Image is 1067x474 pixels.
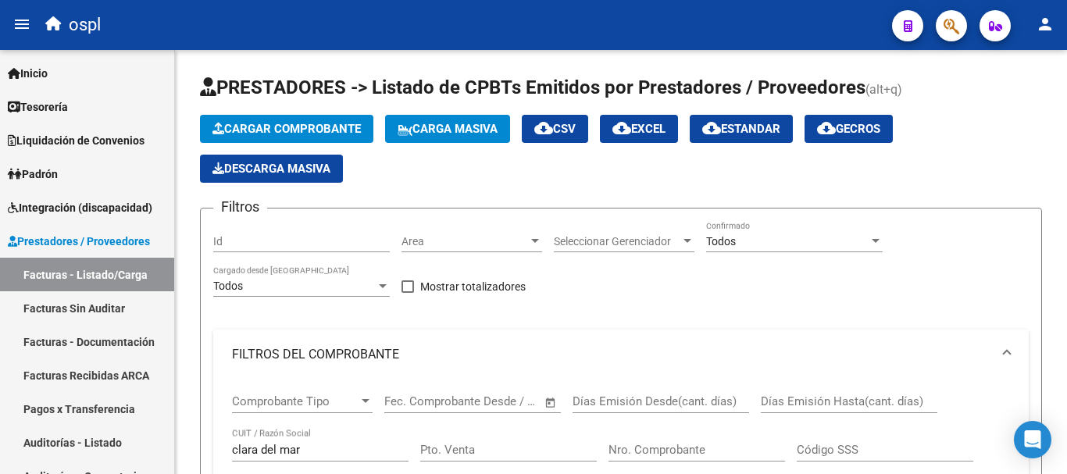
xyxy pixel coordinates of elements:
app-download-masive: Descarga masiva de comprobantes (adjuntos) [200,155,343,183]
span: Padrón [8,166,58,183]
button: CSV [522,115,588,143]
span: CSV [534,122,576,136]
button: Carga Masiva [385,115,510,143]
mat-icon: menu [12,15,31,34]
button: EXCEL [600,115,678,143]
span: Area [401,235,528,248]
span: Integración (discapacidad) [8,199,152,216]
span: Todos [706,235,736,248]
div: Open Intercom Messenger [1014,421,1051,458]
span: Comprobante Tipo [232,394,359,408]
span: (alt+q) [865,82,902,97]
span: Gecros [817,122,880,136]
span: ospl [69,8,101,42]
mat-icon: cloud_download [612,119,631,137]
span: Tesorería [8,98,68,116]
button: Gecros [805,115,893,143]
mat-expansion-panel-header: FILTROS DEL COMPROBANTE [213,330,1029,380]
mat-icon: person [1036,15,1055,34]
h3: Filtros [213,196,267,218]
span: Estandar [702,122,780,136]
mat-icon: cloud_download [534,119,553,137]
span: Liquidación de Convenios [8,132,145,149]
mat-icon: cloud_download [817,119,836,137]
input: Fecha fin [462,394,537,408]
span: Todos [213,280,243,292]
mat-panel-title: FILTROS DEL COMPROBANTE [232,346,991,363]
span: Descarga Masiva [212,162,330,176]
span: Seleccionar Gerenciador [554,235,680,248]
span: Cargar Comprobante [212,122,361,136]
button: Descarga Masiva [200,155,343,183]
span: Mostrar totalizadores [420,277,526,296]
input: Fecha inicio [384,394,448,408]
span: PRESTADORES -> Listado de CPBTs Emitidos por Prestadores / Proveedores [200,77,865,98]
span: Carga Masiva [398,122,498,136]
button: Cargar Comprobante [200,115,373,143]
span: EXCEL [612,122,666,136]
button: Open calendar [542,394,560,412]
span: Inicio [8,65,48,82]
button: Estandar [690,115,793,143]
span: Prestadores / Proveedores [8,233,150,250]
mat-icon: cloud_download [702,119,721,137]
